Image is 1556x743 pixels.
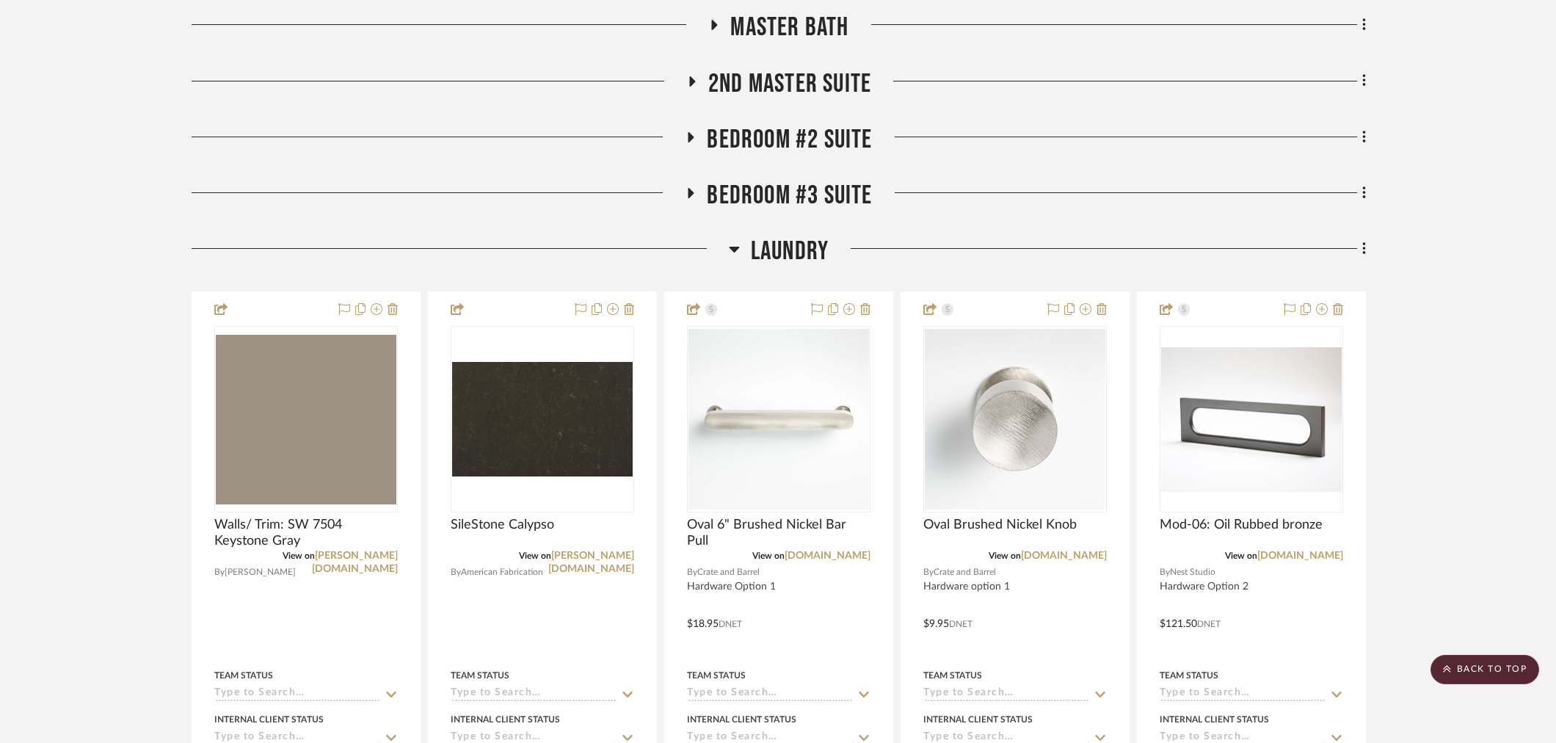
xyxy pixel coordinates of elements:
[451,565,461,579] span: By
[451,517,554,533] span: SileStone Calypso
[1161,347,1342,492] img: Mod-06: Oil Rubbed bronze
[214,713,324,726] div: Internal Client Status
[934,565,996,579] span: Crate and Barrel
[923,687,1089,701] input: Type to Search…
[1225,551,1257,560] span: View on
[461,565,543,579] span: American Fabrication
[730,12,848,43] span: Master Bath
[214,669,273,682] div: Team Status
[923,669,982,682] div: Team Status
[708,68,871,100] span: 2nd Master Suite
[1160,517,1323,533] span: Mod-06: Oil Rubbed bronze
[687,669,746,682] div: Team Status
[688,329,869,510] img: Oval 6" Brushed Nickel Bar Pull
[751,236,829,267] span: Laundry
[283,551,315,560] span: View on
[451,713,560,726] div: Internal Client Status
[785,551,870,561] a: [DOMAIN_NAME]
[1170,565,1215,579] span: Nest Studio
[697,565,760,579] span: Crate and Barrel
[923,517,1077,533] span: Oval Brushed Nickel Knob
[214,517,398,549] span: Walls/ Trim: SW 7504 Keystone Gray
[216,335,396,504] img: Walls/ Trim: SW 7504 Keystone Gray
[687,713,796,726] div: Internal Client Status
[752,551,785,560] span: View on
[687,687,853,701] input: Type to Search…
[452,362,633,476] img: SileStone Calypso
[451,687,617,701] input: Type to Search…
[923,713,1033,726] div: Internal Client Status
[451,669,509,682] div: Team Status
[1257,551,1343,561] a: [DOMAIN_NAME]
[548,551,634,574] a: [PERSON_NAME][DOMAIN_NAME]
[312,551,398,574] a: [PERSON_NAME][DOMAIN_NAME]
[1021,551,1107,561] a: [DOMAIN_NAME]
[707,124,872,156] span: Bedroom #2 Suite
[923,565,934,579] span: By
[989,551,1021,560] span: View on
[225,565,296,579] span: [PERSON_NAME]
[1160,565,1170,579] span: By
[214,565,225,579] span: By
[687,565,697,579] span: By
[1160,713,1269,726] div: Internal Client Status
[1160,687,1326,701] input: Type to Search…
[1160,669,1218,682] div: Team Status
[519,551,551,560] span: View on
[707,180,872,211] span: Bedroom #3 Suite
[687,517,870,549] span: Oval 6" Brushed Nickel Bar Pull
[1430,655,1539,684] scroll-to-top-button: BACK TO TOP
[925,329,1105,510] img: Oval Brushed Nickel Knob
[214,687,380,701] input: Type to Search…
